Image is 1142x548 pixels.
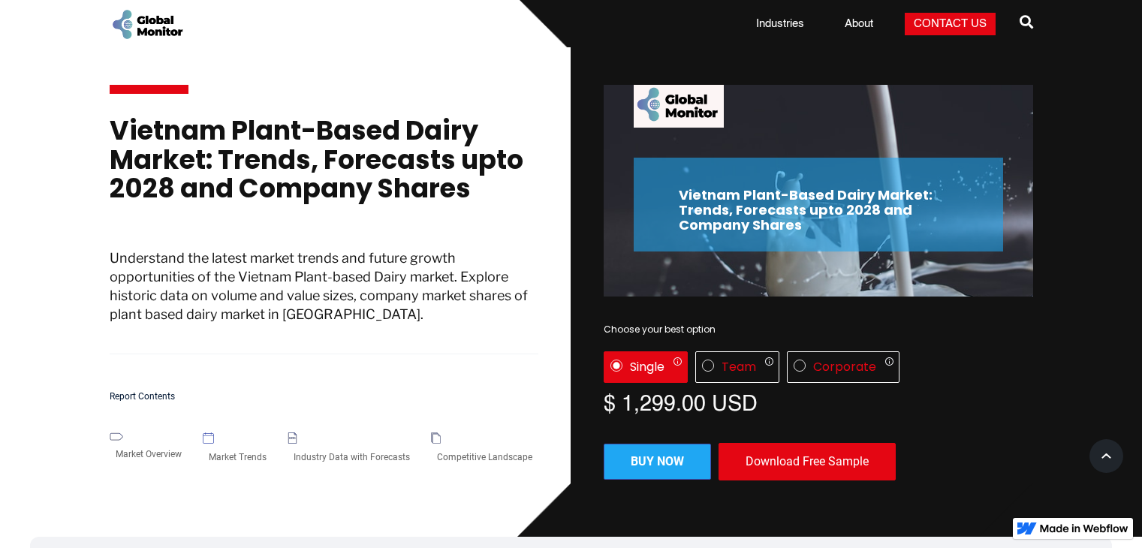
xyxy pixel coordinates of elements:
div: Market Trends [203,444,273,471]
span:  [1020,11,1033,32]
h5: Report Contents [110,392,539,402]
div: Corporate [813,360,876,375]
a: Contact Us [905,13,996,35]
a: Buy now [604,444,711,480]
div: Industry Data with Forecasts [288,444,416,471]
div: Team [722,360,756,375]
a:  [1020,9,1033,39]
div: License [604,351,1033,383]
a: Industries [747,17,813,32]
h1: Vietnam Plant-Based Dairy Market: Trends, Forecasts upto 2028 and Company Shares [110,116,539,218]
h2: Vietnam Plant-Based Dairy Market: Trends, Forecasts upto 2028 and Company Shares [679,188,958,232]
div: Choose your best option [604,322,1033,337]
img: Made in Webflow [1040,524,1128,533]
a: home [110,8,185,41]
div: Competitive Landscape [431,444,538,471]
a: About [836,17,882,32]
div: Single [630,360,664,375]
div: Market Overview [110,441,188,468]
div: Download Free Sample [719,443,896,480]
p: Understand the latest market trends and future growth opportunities of the Vietnam Plant-based Da... [110,248,539,355]
div: $ 1,299.00 USD [604,390,1033,413]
